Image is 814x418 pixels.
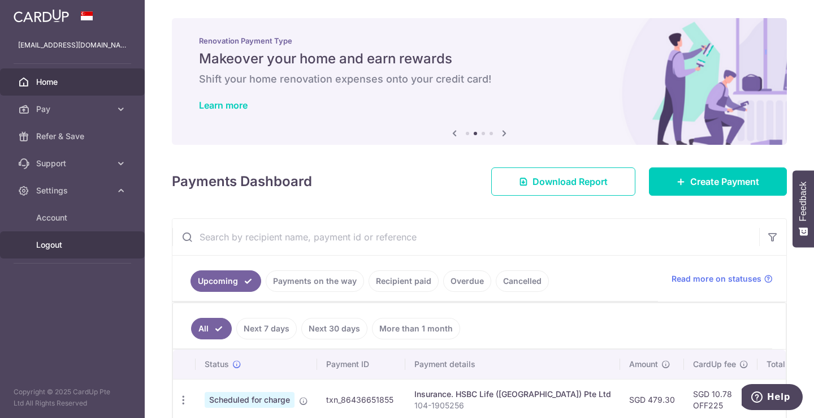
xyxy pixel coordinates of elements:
[629,359,658,370] span: Amount
[767,359,804,370] span: Total amt.
[36,185,111,196] span: Settings
[443,270,491,292] a: Overdue
[414,400,611,411] p: 104-1905256
[18,40,127,51] p: [EMAIL_ADDRESS][DOMAIN_NAME]
[301,318,367,339] a: Next 30 days
[205,392,295,408] span: Scheduled for charge
[36,76,111,88] span: Home
[36,131,111,142] span: Refer & Save
[372,318,460,339] a: More than 1 month
[199,100,248,111] a: Learn more
[14,9,69,23] img: CardUp
[690,175,759,188] span: Create Payment
[191,318,232,339] a: All
[172,171,312,192] h4: Payments Dashboard
[36,239,111,251] span: Logout
[205,359,229,370] span: Status
[793,170,814,247] button: Feedback - Show survey
[491,167,635,196] a: Download Report
[199,50,760,68] h5: Makeover your home and earn rewards
[199,72,760,86] h6: Shift your home renovation expenses onto your credit card!
[36,212,111,223] span: Account
[199,36,760,45] p: Renovation Payment Type
[496,270,549,292] a: Cancelled
[172,18,787,145] img: Renovation banner
[798,182,808,221] span: Feedback
[36,104,111,115] span: Pay
[317,350,405,379] th: Payment ID
[693,359,736,370] span: CardUp fee
[236,318,297,339] a: Next 7 days
[172,219,759,255] input: Search by recipient name, payment id or reference
[36,158,111,169] span: Support
[742,384,803,412] iframe: Opens a widget where you can find more information
[649,167,787,196] a: Create Payment
[414,389,611,400] div: Insurance. HSBC Life ([GEOGRAPHIC_DATA]) Pte Ltd
[532,175,608,188] span: Download Report
[672,273,773,285] a: Read more on statuses
[672,273,761,285] span: Read more on statuses
[266,270,364,292] a: Payments on the way
[190,270,261,292] a: Upcoming
[369,270,439,292] a: Recipient paid
[405,350,620,379] th: Payment details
